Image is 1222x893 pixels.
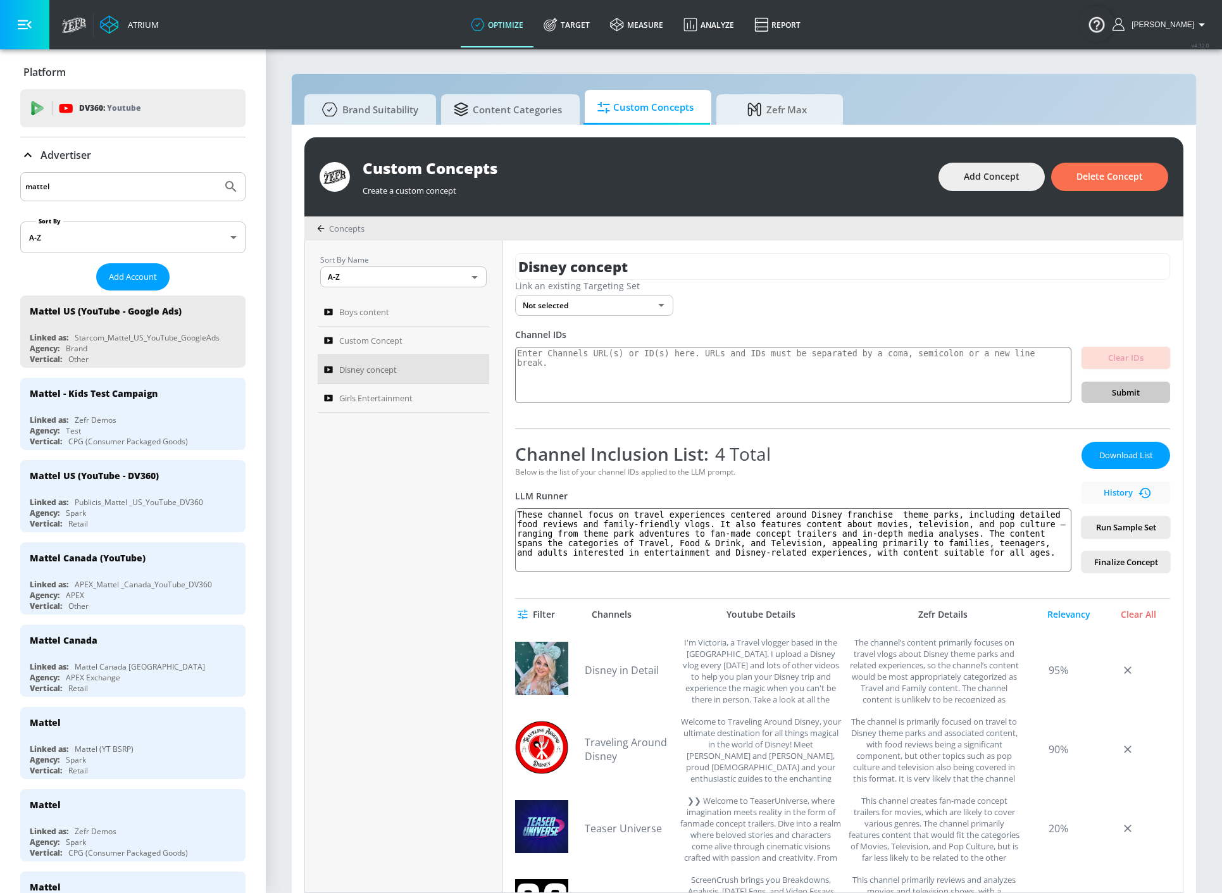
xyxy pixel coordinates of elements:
div: Mattel CanadaLinked as:Mattel Canada [GEOGRAPHIC_DATA]Agency:APEX ExchangeVertical:Retail [20,625,246,697]
span: Brand Suitability [317,94,418,125]
div: Agency: [30,425,59,436]
div: Vertical: [30,683,62,694]
div: MattelLinked as:Zefr DemosAgency:SparkVertical:CPG (Consumer Packaged Goods) [20,789,246,861]
img: UCa2MXjBtWn91WPHWRBCLI6Q [515,800,568,853]
div: Mattel - Kids Test CampaignLinked as:Zefr DemosAgency:TestVertical:CPG (Consumer Packaged Goods) [20,378,246,450]
label: Sort By [36,217,63,225]
div: Platform [20,54,246,90]
button: Run Sample Set [1082,516,1170,539]
span: Zefr Max [729,94,825,125]
button: History [1082,482,1170,504]
div: Channel IDs [515,328,1170,340]
div: Mattel [30,799,61,811]
div: I'm Victoria, a Travel vlogger based in the UK. I upload a Disney vlog every Saturday and lots of... [680,637,842,703]
div: CPG (Consumer Packaged Goods) [68,847,188,858]
div: Retail [68,518,88,529]
div: Youtube Details [673,609,849,620]
button: Finalize Concept [1082,551,1170,573]
div: Brand [66,343,87,354]
div: Mattel Canada (YouTube)Linked as:APEX_Mattel _Canada_YouTube_DV360Agency:APEXVertical:Other [20,542,246,615]
span: Run Sample Set [1092,520,1160,535]
div: Atrium [123,19,159,30]
p: Youtube [107,101,140,115]
div: Agency: [30,343,59,354]
button: Delete Concept [1051,163,1168,191]
div: MattelLinked as:Mattel (YT BSRP)Agency:SparkVertical:Retail [20,707,246,779]
div: Agency: [30,754,59,765]
div: Advertiser [20,137,246,173]
a: measure [600,2,673,47]
p: Advertiser [41,148,91,162]
button: [PERSON_NAME] [1113,17,1209,32]
div: Spark [66,837,86,847]
div: Mattel US (YouTube - DV360)Linked as:Publicis_Mattel _US_YouTube_DV360Agency:SparkVertical:Retail [20,460,246,532]
div: Test [66,425,81,436]
div: Vertical: [30,765,62,776]
div: Linked as: [30,826,68,837]
div: Mattel Canada (YouTube) [30,552,146,564]
span: Concepts [329,223,365,234]
div: Mattel - Kids Test Campaign [30,387,158,399]
span: 4 Total [709,442,771,466]
div: APEX_Mattel _Canada_YouTube_DV360 [75,579,212,590]
a: Traveling Around Disney [585,735,673,763]
span: History [1087,485,1165,500]
div: CPG (Consumer Packaged Goods) [68,436,188,447]
div: 95% [1026,637,1090,703]
div: Vertical: [30,847,62,858]
img: UCMy03Ou7q60HYfbzWvulQHQ [515,642,568,695]
div: Create a custom concept [363,178,926,196]
div: Welcome to Traveling Around Disney, your ultimate destination for all things magical in the world... [680,716,842,782]
span: Finalize Concept [1092,555,1160,570]
div: Not selected [515,295,673,316]
div: APEX Exchange [66,672,120,683]
div: Mattel US (YouTube - Google Ads)Linked as:Starcom_Mattel_US_YouTube_GoogleAdsAgency:BrandVertical... [20,296,246,368]
span: Custom Concepts [597,92,694,123]
button: Clear IDs [1082,347,1170,369]
span: Custom Concept [339,333,402,348]
div: Agency: [30,672,59,683]
img: UCempypSrfEd0f51w5h_4rpw [515,721,568,774]
div: Agency: [30,508,59,518]
div: Zefr Demos [75,415,116,425]
div: Mattel Canada [30,634,97,646]
button: Download List [1082,442,1170,469]
div: Mattel US (YouTube - Google Ads) [30,305,182,317]
div: Vertical: [30,354,62,365]
div: Publicis_Mattel _US_YouTube_DV360 [75,497,203,508]
div: Linked as: [30,661,68,672]
div: Mattel (YT BSRP) [75,744,134,754]
span: Add Account [109,270,157,284]
div: Link an existing Targeting Set [515,280,1170,292]
span: v 4.32.0 [1192,42,1209,49]
a: Boys content [318,297,489,327]
div: Mattel [30,881,61,893]
div: Spark [66,508,86,518]
span: Add Concept [964,169,1019,185]
button: Add Concept [938,163,1045,191]
div: ❯❯ Welcome to TeaserUniverse, where imagination meets reality in the form of fanmade concept trai... [680,795,842,861]
span: Girls Entertainment [339,390,413,406]
div: Concepts [317,223,365,234]
div: 90% [1026,716,1090,782]
a: Girls Entertainment [318,384,489,413]
button: Open Resource Center [1079,6,1114,42]
div: Other [68,601,89,611]
button: Add Account [96,263,170,290]
button: Filter [515,603,560,627]
div: Vertical: [30,601,62,611]
textarea: These channel focus on travel experiences centered around Disney franchise theme parks, including... [515,508,1071,572]
div: Channel Inclusion List: [515,442,1071,466]
a: Disney in Detail [585,663,673,677]
div: Spark [66,754,86,765]
div: This channel creates fan-made concept trailers for movies, which are likely to cover various genr... [849,795,1020,861]
p: Sort By Name [320,253,487,266]
div: Mattel US (YouTube - DV360) [30,470,159,482]
div: Retail [68,683,88,694]
span: Delete Concept [1076,169,1143,185]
